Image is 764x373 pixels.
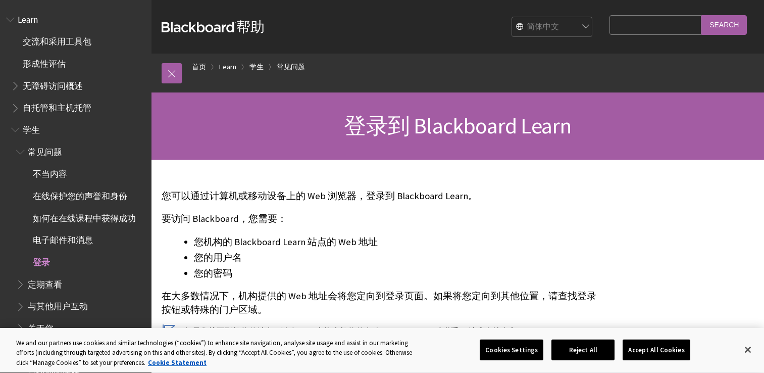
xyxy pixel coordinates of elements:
button: Close [737,339,759,361]
span: 登录到 Blackboard Learn [344,112,571,139]
span: 无障碍访问概述 [23,77,83,91]
button: Cookies Settings [480,339,543,360]
button: Accept All Cookies [623,339,690,360]
span: 学生 [23,121,40,135]
input: Search [701,15,747,35]
span: 与其他用户互动 [28,298,88,312]
span: 在线保护您的声誉和身份 [33,188,127,201]
a: Blackboard帮助 [162,18,265,36]
a: 学生 [249,61,264,73]
span: 自托管和主机托管 [23,100,91,113]
li: 您的密码 [194,266,604,281]
span: 关于您 [28,320,54,334]
a: 常见问题 [277,61,305,73]
p: 如果您找不到机构的站点，请在 Web 上搜索机构的名称 + Blackboard，或联系 IT 技术支持中心。 [162,325,604,337]
span: 不当内容 [33,166,67,179]
p: 要访问 Blackboard，您需要： [162,212,604,225]
span: 形成性评估 [23,55,66,69]
span: 交流和采用工具包 [23,33,91,47]
a: More information about your privacy, opens in a new tab [148,358,207,367]
a: Learn [219,61,236,73]
span: 如何在在线课程中获得成功 [33,210,136,223]
span: Learn [18,11,38,25]
button: Reject All [551,339,615,360]
li: 您机构的 Blackboard Learn 站点的 Web 地址 [194,235,604,249]
li: 您的用户名 [194,251,604,265]
a: 首页 [192,61,206,73]
div: We and our partners use cookies and similar technologies (“cookies”) to enhance site navigation, ... [16,338,420,368]
span: 定期查看 [28,276,62,290]
select: Site Language Selector [512,17,593,37]
p: 在大多数情况下，机构提供的 Web 地址会将您定向到登录页面。如果将您定向到其他位置，请查找登录按钮或特殊的门户区域。 [162,290,604,316]
span: 常见问题 [28,144,62,157]
span: 电子邮件和消息 [33,232,93,246]
span: 登录 [33,254,50,267]
strong: Blackboard [162,22,236,32]
p: 您可以通过计算机或移动设备上的 Web 浏览器，登录到 Blackboard Learn。 [162,190,604,203]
